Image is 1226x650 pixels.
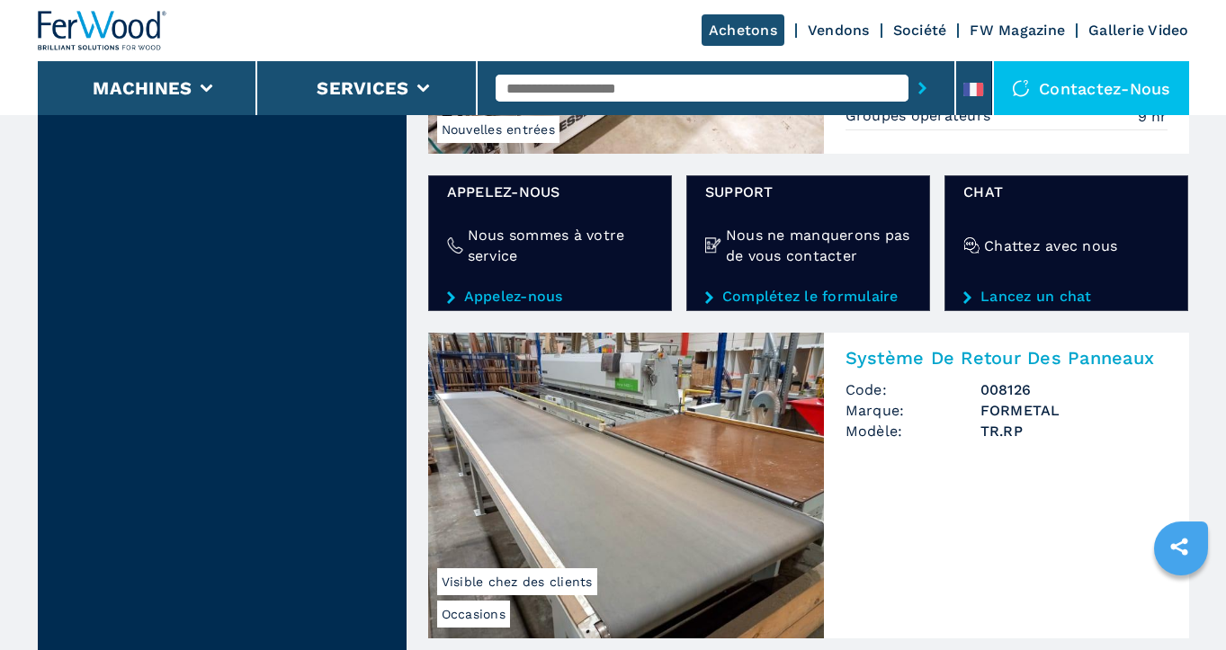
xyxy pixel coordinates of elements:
img: Contactez-nous [1012,79,1030,97]
h3: FORMETAL [980,400,1168,421]
h2: Système De Retour Des Panneaux [846,347,1168,369]
span: Visible chez des clients [437,568,597,595]
img: Chattez avec nous [963,237,980,254]
span: Modèle: [846,421,980,441]
img: Ferwood [38,11,167,50]
span: Nouvelles entrées [437,116,559,143]
img: Nous ne manquerons pas de vous contacter [705,237,721,254]
a: Système De Retour Des Panneaux FORMETAL TR.RPOccasionsVisible chez des clientsSystème De Retour D... [428,333,1189,638]
button: Machines [93,77,192,99]
img: Système De Retour Des Panneaux FORMETAL TR.RP [428,333,824,638]
a: Appelez-nous [447,289,653,305]
p: Groupes opérateurs [846,106,996,126]
em: 9 nr [1138,106,1168,127]
a: Vendons [808,22,870,39]
button: Services [317,77,408,99]
a: Société [893,22,947,39]
h3: 008126 [980,379,1168,400]
span: Occasions [437,601,510,628]
span: Support [705,182,911,202]
img: Nous sommes à votre service [447,237,463,254]
a: Complétez le formulaire [705,289,911,305]
span: Marque: [846,400,980,421]
h4: Nous sommes à votre service [468,225,653,266]
a: Lancez un chat [963,289,1169,305]
h4: Nous ne manquerons pas de vous contacter [726,225,911,266]
span: Code: [846,379,980,400]
h4: Chattez avec nous [984,236,1117,256]
a: Achetons [702,14,784,46]
span: Appelez-nous [447,182,653,202]
a: FW Magazine [970,22,1065,39]
iframe: Chat [1150,569,1213,637]
span: Chat [963,182,1169,202]
div: Contactez-nous [994,61,1189,115]
h3: TR.RP [980,421,1168,441]
a: sharethis [1157,524,1202,569]
button: submit-button [908,67,936,109]
a: Gallerie Video [1088,22,1189,39]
